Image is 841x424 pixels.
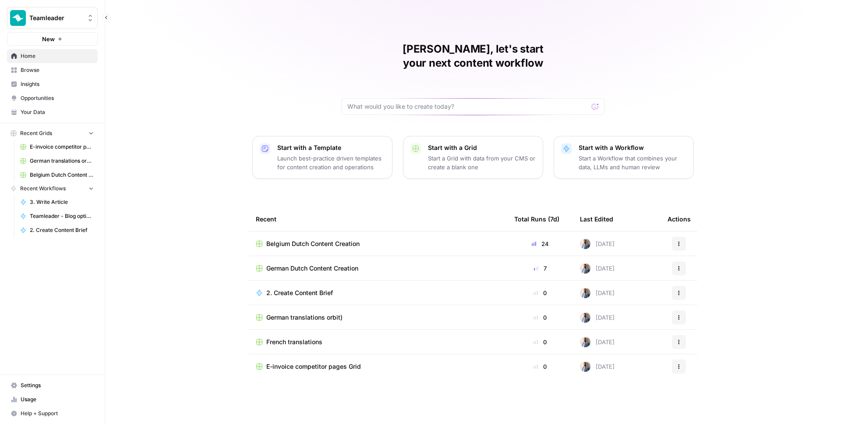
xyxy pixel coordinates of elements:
p: Start with a Template [277,143,385,152]
p: Start with a Grid [428,143,536,152]
span: 2. Create Content Brief [266,289,333,297]
span: New [42,35,55,43]
a: Teamleader - Blog optimalisatie voorstellen [16,209,98,223]
div: [DATE] [580,337,615,347]
img: 542af2wjek5zirkck3dd1n2hljhm [580,312,590,323]
p: Start a Grid with data from your CMS or create a blank one [428,154,536,171]
a: Browse [7,63,98,77]
a: Opportunities [7,91,98,105]
a: Belgium Dutch Content Creation [256,239,500,248]
span: German Dutch Content Creation [266,264,358,273]
img: 542af2wjek5zirkck3dd1n2hljhm [580,288,590,298]
div: 0 [514,338,566,346]
span: 2. Create Content Brief [30,226,94,234]
img: Teamleader Logo [10,10,26,26]
p: Start with a Workflow [579,143,686,152]
a: Usage [7,392,98,406]
a: E-invoice competitor pages Grid [16,140,98,154]
div: 24 [514,239,566,248]
button: New [7,32,98,46]
input: What would you like to create today? [347,102,588,111]
span: Browse [21,66,94,74]
a: French translations [256,338,500,346]
span: 3. Write Article [30,198,94,206]
button: Start with a GridStart a Grid with data from your CMS or create a blank one [403,136,543,179]
button: Recent Grids [7,127,98,140]
div: 0 [514,289,566,297]
span: E-invoice competitor pages Grid [30,143,94,151]
div: Total Runs (7d) [514,207,559,231]
a: German translations orbit) [256,313,500,322]
span: E-invoice competitor pages Grid [266,362,361,371]
div: [DATE] [580,239,615,249]
div: 7 [514,264,566,273]
a: Belgium Dutch Content Creation [16,168,98,182]
span: Belgium Dutch Content Creation [30,171,94,179]
div: 0 [514,362,566,371]
div: [DATE] [580,263,615,274]
span: Help + Support [21,410,94,417]
a: E-invoice competitor pages Grid [256,362,500,371]
a: Home [7,49,98,63]
div: [DATE] [580,361,615,372]
span: German translations orbit) [266,313,343,322]
a: Settings [7,378,98,392]
span: Usage [21,395,94,403]
a: 2. Create Content Brief [256,289,500,297]
span: German translations orbit) [30,157,94,165]
img: 542af2wjek5zirkck3dd1n2hljhm [580,337,590,347]
p: Launch best-practice driven templates for content creation and operations [277,154,385,171]
span: Belgium Dutch Content Creation [266,239,360,248]
span: Teamleader [29,14,82,22]
span: Recent Workflows [20,185,66,192]
a: 2. Create Content Brief [16,223,98,237]
img: 542af2wjek5zirkck3dd1n2hljhm [580,263,590,274]
span: Settings [21,381,94,389]
div: 0 [514,313,566,322]
span: Recent Grids [20,129,52,137]
div: Actions [668,207,691,231]
div: Last Edited [580,207,613,231]
a: Insights [7,77,98,91]
button: Workspace: Teamleader [7,7,98,29]
a: Your Data [7,105,98,119]
a: German Dutch Content Creation [256,264,500,273]
p: Start a Workflow that combines your data, LLMs and human review [579,154,686,171]
span: Insights [21,80,94,88]
span: Home [21,52,94,60]
span: Teamleader - Blog optimalisatie voorstellen [30,212,94,220]
span: Your Data [21,108,94,116]
span: French translations [266,338,322,346]
button: Start with a TemplateLaunch best-practice driven templates for content creation and operations [252,136,392,179]
img: 542af2wjek5zirkck3dd1n2hljhm [580,239,590,249]
a: German translations orbit) [16,154,98,168]
span: Opportunities [21,94,94,102]
img: 542af2wjek5zirkck3dd1n2hljhm [580,361,590,372]
button: Recent Workflows [7,182,98,195]
a: 3. Write Article [16,195,98,209]
div: [DATE] [580,288,615,298]
div: [DATE] [580,312,615,323]
div: Recent [256,207,500,231]
h1: [PERSON_NAME], let's start your next content workflow [342,42,604,70]
button: Help + Support [7,406,98,420]
button: Start with a WorkflowStart a Workflow that combines your data, LLMs and human review [554,136,694,179]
